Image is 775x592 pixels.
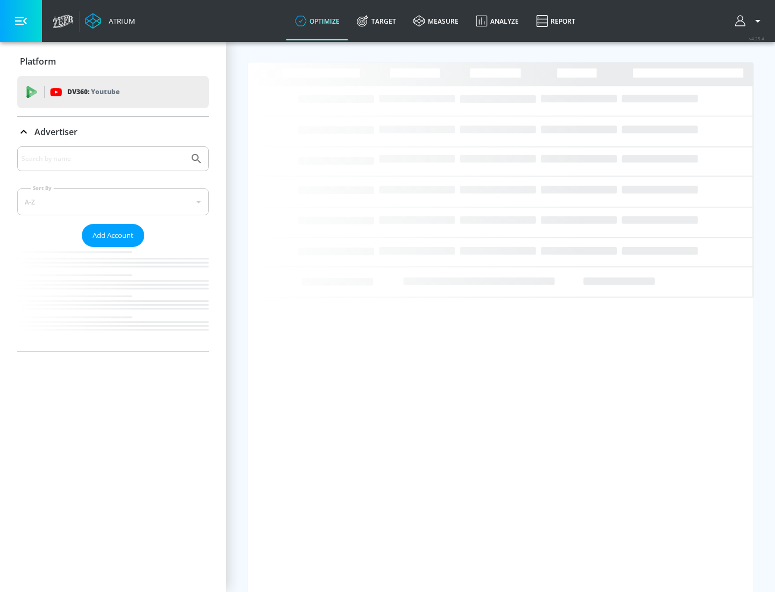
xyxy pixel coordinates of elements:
[31,185,54,192] label: Sort By
[20,55,56,67] p: Platform
[17,146,209,351] div: Advertiser
[91,86,119,97] p: Youtube
[286,2,348,40] a: optimize
[34,126,77,138] p: Advertiser
[17,188,209,215] div: A-Z
[104,16,135,26] div: Atrium
[67,86,119,98] p: DV360:
[93,229,133,242] span: Add Account
[348,2,405,40] a: Target
[82,224,144,247] button: Add Account
[527,2,584,40] a: Report
[22,152,185,166] input: Search by name
[85,13,135,29] a: Atrium
[749,36,764,41] span: v 4.25.4
[17,46,209,76] div: Platform
[17,117,209,147] div: Advertiser
[405,2,467,40] a: measure
[17,76,209,108] div: DV360: Youtube
[467,2,527,40] a: Analyze
[17,247,209,351] nav: list of Advertiser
